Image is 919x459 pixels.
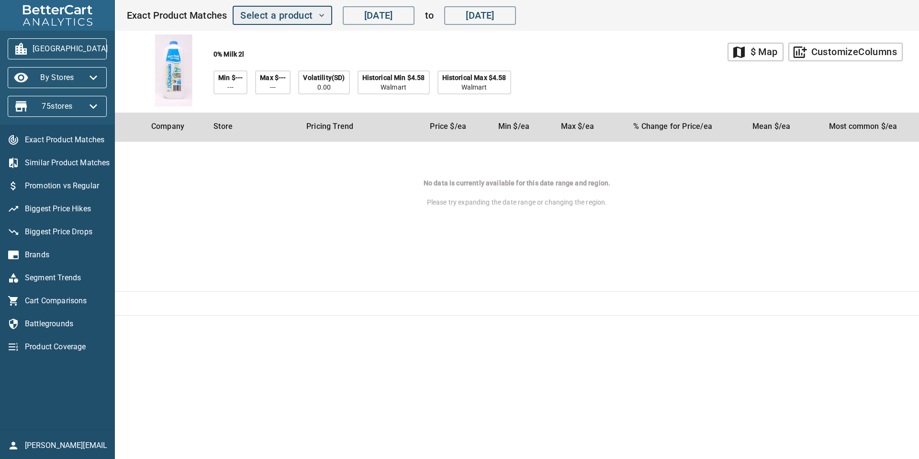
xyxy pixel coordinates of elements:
[298,70,349,94] div: Volatility(SD)
[381,82,406,92] span: Walmart
[633,122,712,131] span: Min $/ea compared to Max $/ea for the time period specified
[115,142,919,292] td: Please try expanding the date range or changing the region.
[25,249,107,261] span: Brands
[15,99,99,114] span: 75 stores
[317,82,331,92] span: 0.00
[442,73,506,82] div: Historical Max $4.58
[788,43,903,61] button: add_chartCustomizeColumns
[306,122,353,131] span: Pricing Trend Graph
[25,157,107,169] span: Similar Product Matches
[8,38,107,59] button: [GEOGRAPHIC_DATA]
[25,226,107,238] span: Biggest Price Drops
[25,318,107,330] span: Battlegrounds
[240,7,324,24] span: Select a product
[461,82,487,92] span: Walmart
[213,122,233,131] span: Store
[829,122,897,131] span: Most common of Current $/ea
[362,73,425,82] div: Historical Min $4.58
[25,295,107,307] span: Cart Comparisons
[25,134,107,146] span: Exact Product Matches
[213,49,245,59] div: 0% milk 2l
[25,203,107,215] span: Biggest Price Hikes
[430,122,466,131] span: Price per each
[127,6,521,25] div: Exact Product Matches
[15,70,99,85] span: By Stores
[425,9,434,23] span: to
[728,43,784,61] button: map$ Map
[25,341,107,353] span: Product Coverage
[227,82,233,92] span: ---
[752,122,791,131] span: Mean of Current $/each
[260,73,286,82] div: Max $---
[15,41,99,57] span: [GEOGRAPHIC_DATA]
[751,44,778,60] div: $ Map
[303,73,345,82] div: Volatility(SD)
[8,67,107,88] button: By Stores
[561,122,594,131] span: Max price per each
[792,45,807,60] i: add_chart
[19,2,96,29] img: BetterCart Analytics Logo
[270,82,276,92] span: ---
[138,34,210,106] img: 0% milk 2l
[498,122,529,131] span: Min price per each
[794,44,897,60] span: Customize Columns
[424,179,610,187] b: No data is currently available for this date range and region.
[731,45,747,60] i: map
[151,122,184,131] span: Company/Banner
[25,180,107,192] span: Promotion vs Regular
[25,440,107,451] span: [PERSON_NAME][EMAIL_ADDRESS][DOMAIN_NAME]
[8,96,107,117] button: 75stores
[115,111,919,316] table: regular price report
[233,6,332,25] button: Select a product
[218,73,243,82] div: Min $---
[25,272,107,284] span: Segment Trends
